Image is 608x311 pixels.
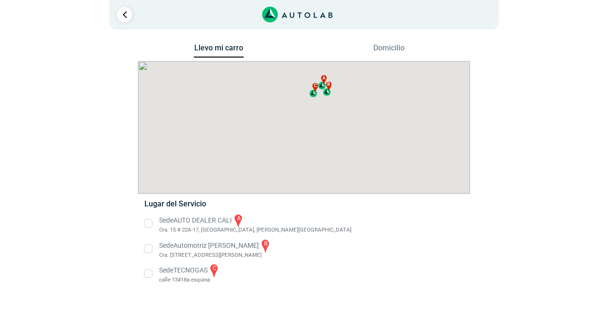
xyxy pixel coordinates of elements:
button: Llevo mi carro [194,43,244,58]
a: Link al sitio de autolab [262,10,333,19]
h5: Lugar del Servicio [144,199,463,208]
a: Ir al paso anterior [117,7,132,22]
button: Domicilio [364,43,414,57]
span: b [327,81,330,88]
span: a [323,75,325,82]
span: c [314,83,317,89]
